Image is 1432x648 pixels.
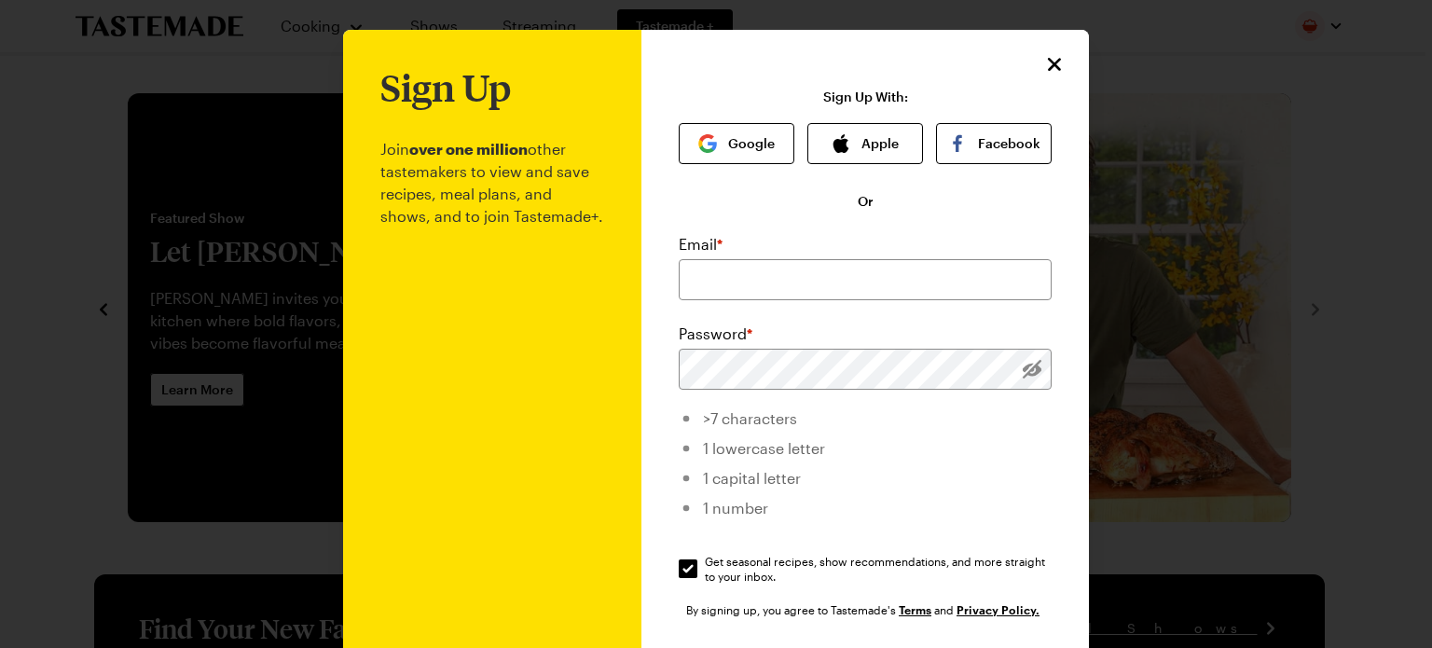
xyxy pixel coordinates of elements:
span: >7 characters [703,409,797,427]
a: Tastemade Privacy Policy [957,601,1040,617]
input: Get seasonal recipes, show recommendations, and more straight to your inbox. [679,559,697,578]
span: 1 capital letter [703,469,801,487]
span: Get seasonal recipes, show recommendations, and more straight to your inbox. [705,554,1053,584]
span: Or [858,192,874,211]
h1: Sign Up [380,67,511,108]
button: Apple [807,123,923,164]
label: Email [679,233,723,255]
a: Tastemade Terms of Service [899,601,931,617]
b: over one million [409,140,528,158]
span: 1 lowercase letter [703,439,825,457]
span: 1 number [703,499,768,517]
label: Password [679,323,752,345]
button: Close [1042,52,1067,76]
div: By signing up, you agree to Tastemade's and [686,600,1044,619]
p: Sign Up With: [823,90,908,104]
button: Facebook [936,123,1052,164]
button: Google [679,123,794,164]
